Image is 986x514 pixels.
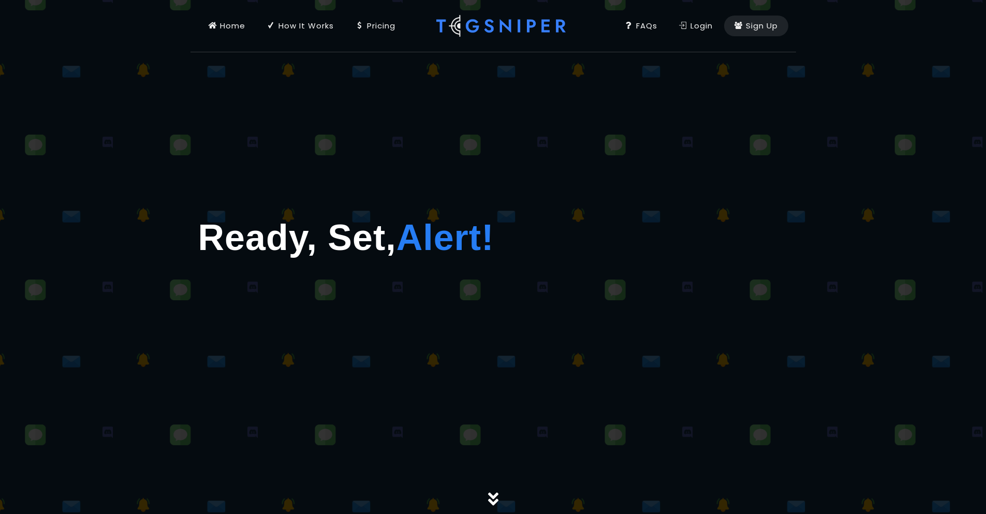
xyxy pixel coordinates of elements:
div: How It Works [267,20,334,32]
h1: Ready, Set, [198,211,586,265]
span: Alert! [396,217,494,258]
div: Home [209,20,245,32]
div: Login [679,20,713,32]
div: Pricing [356,20,395,32]
div: FAQs [625,20,657,32]
a: Sign Up [724,16,788,36]
div: Sign Up [734,20,778,32]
